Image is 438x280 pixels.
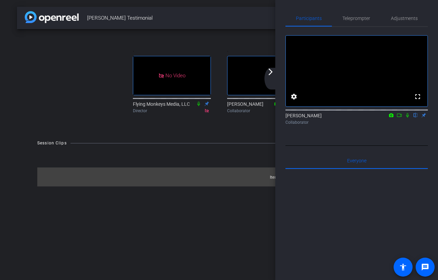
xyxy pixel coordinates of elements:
[285,119,428,125] div: Collaborator
[270,174,300,181] div: Items per page:
[266,68,275,76] mat-icon: arrow_forward_ios
[37,140,67,146] div: Session Clips
[133,44,211,56] div: .
[342,16,370,21] span: Teleprompter
[227,44,305,56] div: .
[87,11,319,25] span: [PERSON_NAME] Testimonial
[412,112,420,118] mat-icon: flip
[421,263,429,271] mat-icon: message
[285,112,428,125] div: [PERSON_NAME]
[290,93,298,101] mat-icon: settings
[399,263,407,271] mat-icon: accessibility
[227,101,305,114] div: [PERSON_NAME]
[414,93,422,101] mat-icon: fullscreen
[133,101,211,114] div: Flying Monkeys Media, LLC
[391,16,418,21] span: Adjustments
[165,73,185,79] span: No Video
[347,158,366,163] span: Everyone
[296,16,322,21] span: Participants
[227,108,305,114] div: Collaborator
[133,108,211,114] div: Director
[25,11,79,23] img: app-logo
